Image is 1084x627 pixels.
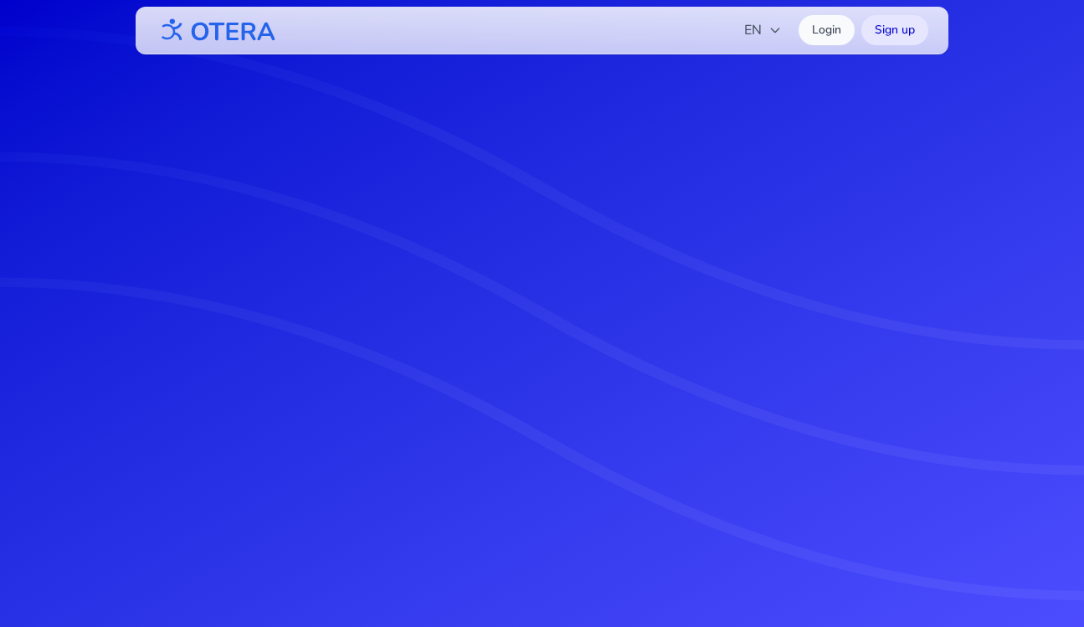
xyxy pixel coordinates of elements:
a: Login [799,15,855,45]
button: EN [734,13,792,47]
a: Sign up [861,15,928,45]
img: OTERA logo [156,12,276,49]
span: EN [744,20,782,40]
